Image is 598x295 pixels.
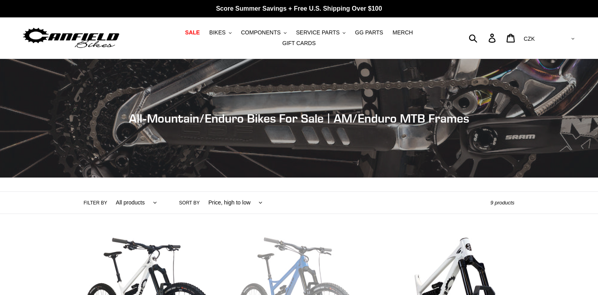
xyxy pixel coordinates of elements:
[84,199,108,206] label: Filter by
[351,27,387,38] a: GG PARTS
[209,29,226,36] span: BIKES
[241,29,281,36] span: COMPONENTS
[185,29,200,36] span: SALE
[237,27,291,38] button: COMPONENTS
[206,27,236,38] button: BIKES
[392,29,413,36] span: MERCH
[22,26,121,51] img: Canfield Bikes
[181,27,204,38] a: SALE
[282,40,316,47] span: GIFT CARDS
[278,38,320,49] a: GIFT CARDS
[490,200,515,206] span: 9 products
[296,29,340,36] span: SERVICE PARTS
[179,199,200,206] label: Sort by
[292,27,349,38] button: SERVICE PARTS
[129,111,469,125] span: All-Mountain/Enduro Bikes For Sale | AM/Enduro MTB Frames
[389,27,417,38] a: MERCH
[473,29,493,47] input: Search
[355,29,383,36] span: GG PARTS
